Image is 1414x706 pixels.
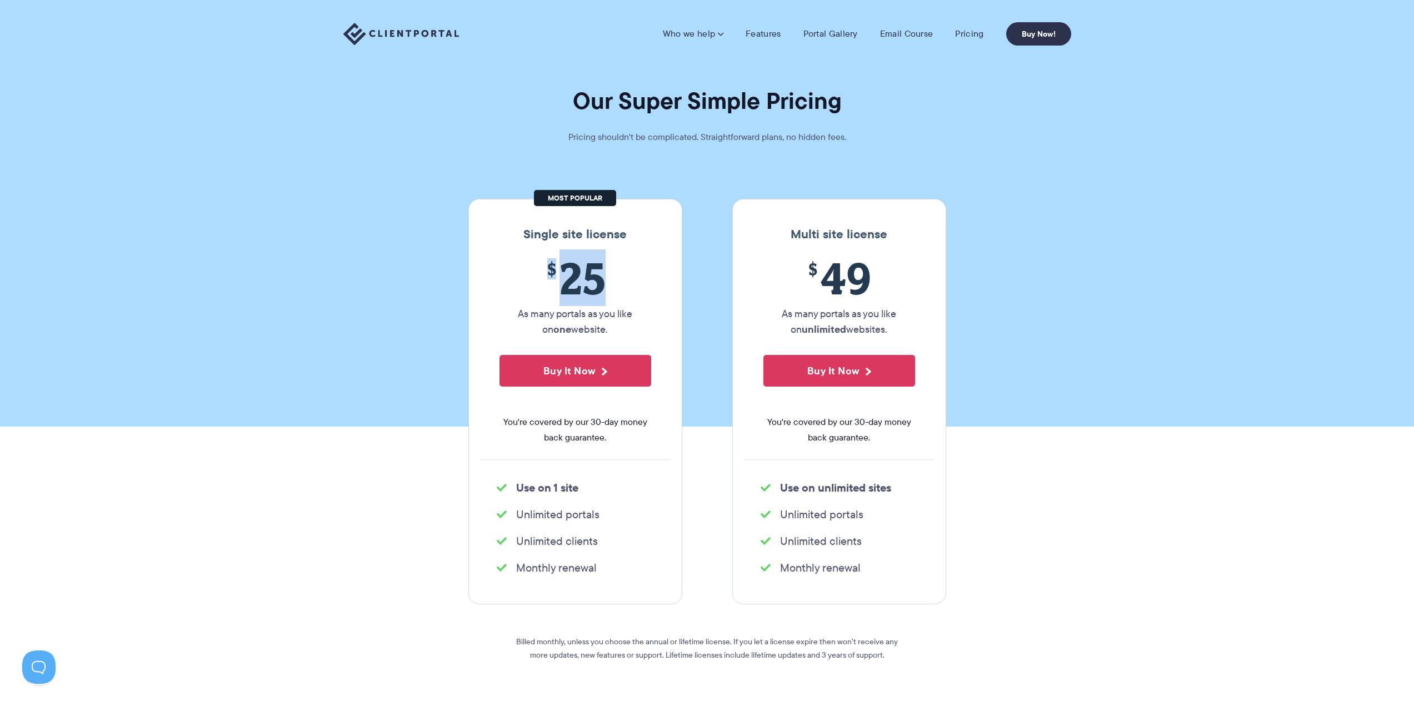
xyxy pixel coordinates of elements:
[497,533,654,549] li: Unlimited clients
[802,322,846,337] strong: unlimited
[499,306,651,337] p: As many portals as you like on website.
[497,560,654,575] li: Monthly renewal
[1006,22,1071,46] a: Buy Now!
[541,129,874,145] p: Pricing shouldn't be complicated. Straightforward plans, no hidden fees.
[763,414,915,445] span: You're covered by our 30-day money back guarantee.
[499,253,651,303] span: 25
[880,28,933,39] a: Email Course
[663,28,723,39] a: Who we help
[499,355,651,387] button: Buy It Now
[22,650,56,684] iframe: Toggle Customer Support
[761,560,918,575] li: Monthly renewal
[763,253,915,303] span: 49
[780,479,891,496] strong: Use on unlimited sites
[761,507,918,522] li: Unlimited portals
[499,414,651,445] span: You're covered by our 30-day money back guarantee.
[744,227,935,242] h3: Multi site license
[516,479,578,496] strong: Use on 1 site
[553,322,571,337] strong: one
[955,28,983,39] a: Pricing
[763,306,915,337] p: As many portals as you like on websites.
[480,227,671,242] h3: Single site license
[507,635,907,662] p: Billed monthly, unless you choose the annual or lifetime license. If you let a license expire the...
[763,355,915,387] button: Buy It Now
[803,28,858,39] a: Portal Gallery
[746,28,781,39] a: Features
[761,533,918,549] li: Unlimited clients
[497,507,654,522] li: Unlimited portals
